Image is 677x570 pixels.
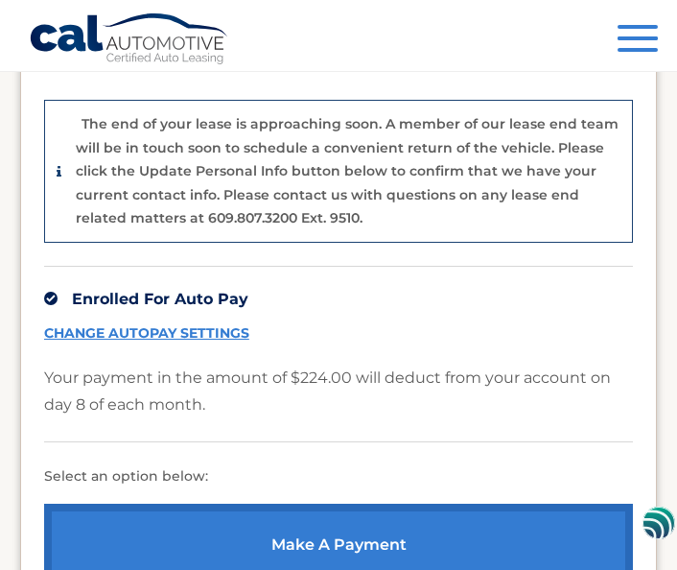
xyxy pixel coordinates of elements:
p: Select an option below: [44,465,633,488]
span: Enrolled For Auto Pay [72,290,248,308]
button: Menu [618,25,658,57]
p: Your payment in the amount of $224.00 will deduct from your account on day 8 of each month. [44,365,633,418]
p: The end of your lease is approaching soon. A member of our lease end team will be in touch soon t... [76,115,619,226]
a: Cal Automotive [29,12,230,68]
a: CHANGE AUTOPAY SETTINGS [44,325,249,342]
img: svg+xml;base64,PHN2ZyB3aWR0aD0iNDgiIGhlaWdodD0iNDgiIHZpZXdCb3g9IjAgMCA0OCA0OCIgZmlsbD0ibm9uZSIgeG... [642,506,675,541]
img: check.svg [44,292,58,305]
